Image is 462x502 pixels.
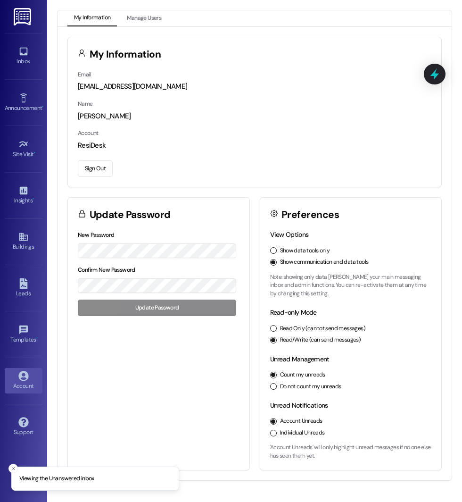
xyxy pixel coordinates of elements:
[8,464,18,473] button: Close toast
[5,136,42,162] a: Site Visit •
[120,10,168,26] button: Manage Users
[78,71,91,78] label: Email
[270,273,432,298] p: Note: showing only data [PERSON_NAME] your main messaging inbox and admin functions. You can re-a...
[280,336,361,344] label: Read/Write (can send messages)
[270,401,328,410] label: Unread Notifications
[270,355,330,363] label: Unread Management
[78,231,115,239] label: New Password
[5,183,42,208] a: Insights •
[19,475,94,483] p: Viewing the Unanswered inbox
[78,266,135,274] label: Confirm New Password
[281,210,339,220] h3: Preferences
[78,111,431,121] div: [PERSON_NAME]
[36,335,38,342] span: •
[270,443,432,460] p: 'Account Unreads' will only highlight unread messages if no one else has seen them yet.
[78,160,113,177] button: Sign Out
[90,210,171,220] h3: Update Password
[42,103,43,110] span: •
[270,230,309,239] label: View Options
[5,368,42,393] a: Account
[34,150,35,156] span: •
[14,8,33,25] img: ResiDesk Logo
[280,429,325,437] label: Individual Unreads
[280,383,341,391] label: Do not count my unreads
[78,100,93,108] label: Name
[280,325,365,333] label: Read Only (cannot send messages)
[280,371,325,379] label: Count my unreads
[5,276,42,301] a: Leads
[5,322,42,347] a: Templates •
[78,141,431,151] div: ResiDesk
[5,229,42,254] a: Buildings
[280,417,322,426] label: Account Unreads
[5,43,42,69] a: Inbox
[280,258,369,267] label: Show communication and data tools
[78,82,431,92] div: [EMAIL_ADDRESS][DOMAIN_NAME]
[270,308,317,317] label: Read-only Mode
[5,414,42,440] a: Support
[280,247,330,255] label: Show data tools only
[90,50,161,59] h3: My Information
[67,10,117,26] button: My Information
[33,196,34,202] span: •
[78,129,99,137] label: Account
